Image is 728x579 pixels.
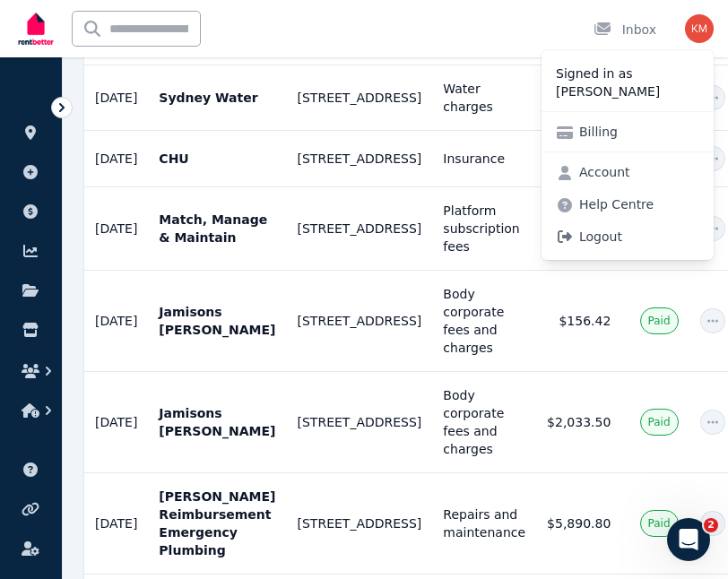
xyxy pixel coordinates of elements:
[84,372,148,473] td: [DATE]
[432,131,536,187] td: Insurance
[536,187,621,271] td: $29.00
[14,6,57,51] img: RentBetter
[159,404,275,440] p: Jamisons [PERSON_NAME]
[159,89,275,107] p: Sydney Water
[159,150,275,168] p: CHU
[556,65,699,82] p: Signed in as
[432,187,536,271] td: Platform subscription fees
[648,314,671,328] span: Paid
[159,303,275,339] p: Jamisons [PERSON_NAME]
[84,473,148,575] td: [DATE]
[667,518,710,561] iframe: Intercom live chat
[287,65,433,131] td: [STREET_ADDRESS]
[536,372,621,473] td: $2,033.50
[704,518,718,532] span: 2
[542,220,714,253] span: Logout
[542,188,668,220] a: Help Centre
[536,131,621,187] td: $500.00
[432,473,536,575] td: Repairs and maintenance
[432,271,536,372] td: Body corporate fees and charges
[542,116,632,148] a: Billing
[594,21,656,39] div: Inbox
[287,131,433,187] td: [STREET_ADDRESS]
[432,372,536,473] td: Body corporate fees and charges
[685,14,714,43] img: Kate MacKinnon
[287,187,433,271] td: [STREET_ADDRESS]
[536,65,621,131] td: $172.83
[648,516,671,531] span: Paid
[287,372,433,473] td: [STREET_ADDRESS]
[159,488,275,559] p: [PERSON_NAME] Reimbursement Emergency Plumbing
[542,156,645,188] a: Account
[84,65,148,131] td: [DATE]
[84,271,148,372] td: [DATE]
[648,415,671,429] span: Paid
[84,131,148,187] td: [DATE]
[159,211,275,246] p: Match, Manage & Maintain
[287,473,433,575] td: [STREET_ADDRESS]
[84,187,148,271] td: [DATE]
[432,65,536,131] td: Water charges
[287,271,433,372] td: [STREET_ADDRESS]
[556,82,699,100] p: [PERSON_NAME]
[536,473,621,575] td: $5,890.80
[536,271,621,372] td: $156.42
